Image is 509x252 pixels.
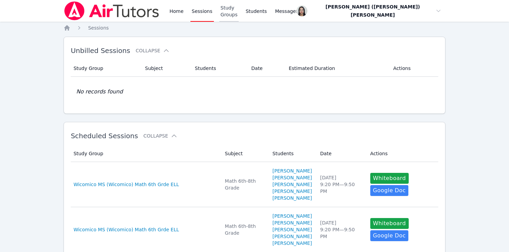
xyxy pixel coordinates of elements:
[272,174,312,181] a: [PERSON_NAME]
[275,8,299,15] span: Messages
[88,25,109,31] span: Sessions
[73,181,179,188] a: Wicomico MS (Wicomico) Math 6th Grde ELL
[366,145,438,162] th: Actions
[272,240,312,247] a: [PERSON_NAME]
[272,167,312,174] a: [PERSON_NAME]
[71,77,438,107] td: No records found
[143,132,177,139] button: Collapse
[370,185,408,196] a: Google Doc
[370,218,409,229] button: Whiteboard
[225,178,264,191] div: Math 6th-8th Grade
[268,145,316,162] th: Students
[272,226,312,233] a: [PERSON_NAME]
[71,162,438,207] tr: Wicomico MS (Wicomico) Math 6th Grde ELLMath 6th-8th Grade[PERSON_NAME][PERSON_NAME][PERSON_NAME]...
[71,132,138,140] span: Scheduled Sessions
[64,24,445,31] nav: Breadcrumb
[320,219,362,240] div: [DATE] 9:20 PM — 9:50 PM
[71,60,141,77] th: Study Group
[272,233,312,240] a: [PERSON_NAME]
[247,60,285,77] th: Date
[225,223,264,236] div: Math 6th-8th Grade
[285,60,389,77] th: Estimated Duration
[136,47,170,54] button: Collapse
[272,195,312,201] a: [PERSON_NAME]
[64,1,160,20] img: Air Tutors
[370,173,409,184] button: Whiteboard
[141,60,191,77] th: Subject
[73,226,179,233] a: Wicomico MS (Wicomico) Math 6th Grde ELL
[221,145,268,162] th: Subject
[316,145,366,162] th: Date
[272,219,312,226] a: [PERSON_NAME]
[272,188,312,195] a: [PERSON_NAME]
[272,181,312,188] a: [PERSON_NAME]
[370,230,408,241] a: Google Doc
[88,24,109,31] a: Sessions
[389,60,438,77] th: Actions
[71,145,221,162] th: Study Group
[320,174,362,195] div: [DATE] 9:20 PM — 9:50 PM
[191,60,247,77] th: Students
[71,47,130,55] span: Unbilled Sessions
[272,213,312,219] a: [PERSON_NAME]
